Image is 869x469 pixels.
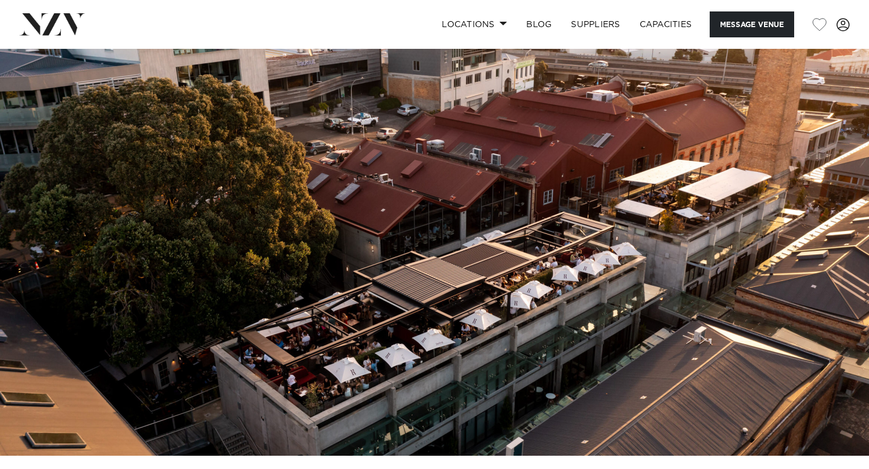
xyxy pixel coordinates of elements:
a: Capacities [630,11,702,37]
img: nzv-logo.png [19,13,85,35]
a: Locations [432,11,517,37]
a: BLOG [517,11,561,37]
a: SUPPLIERS [561,11,629,37]
button: Message Venue [710,11,794,37]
